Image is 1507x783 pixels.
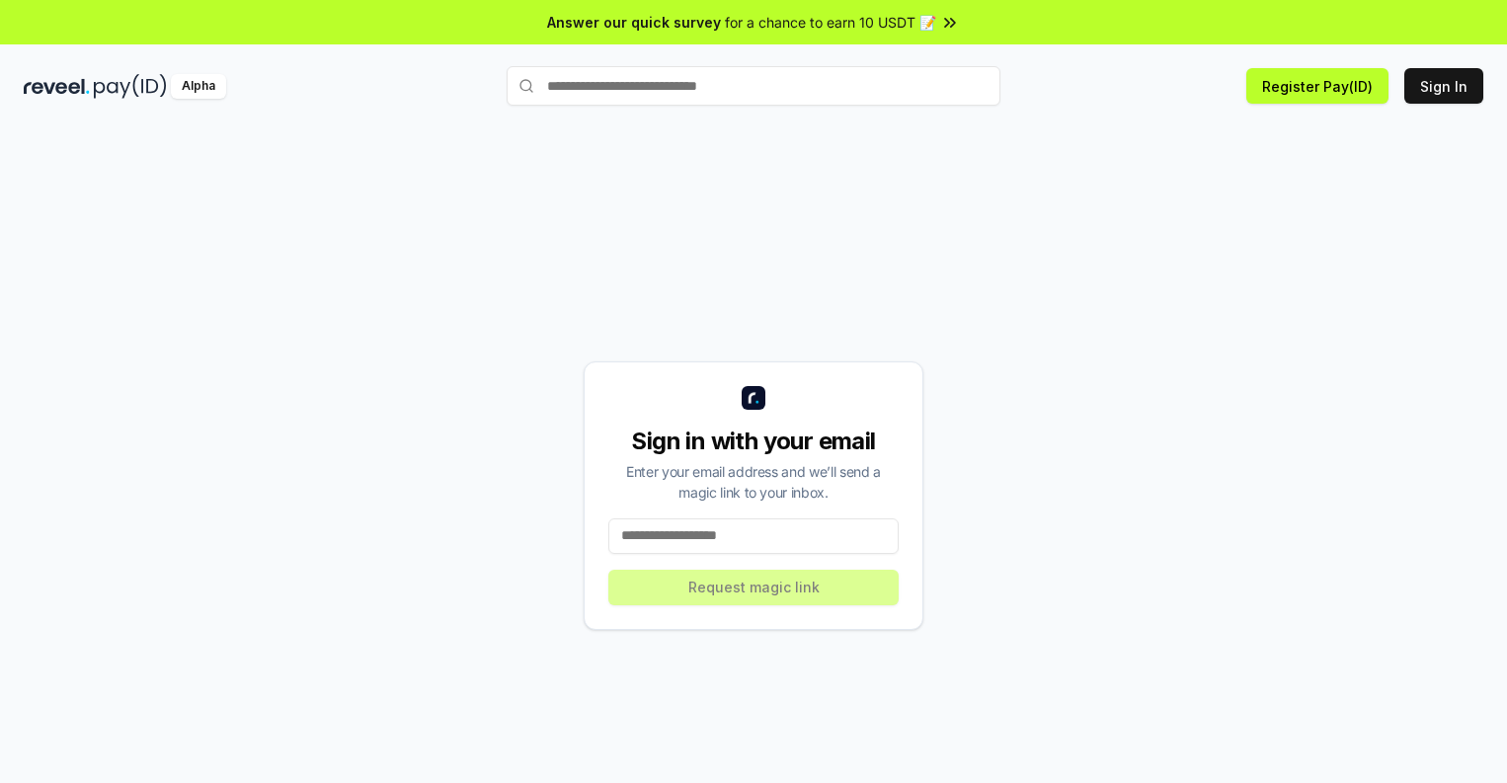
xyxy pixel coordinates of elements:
span: for a chance to earn 10 USDT 📝 [725,12,936,33]
img: reveel_dark [24,74,90,99]
img: pay_id [94,74,167,99]
div: Alpha [171,74,226,99]
img: logo_small [742,386,765,410]
button: Sign In [1404,68,1483,104]
div: Enter your email address and we’ll send a magic link to your inbox. [608,461,899,503]
button: Register Pay(ID) [1246,68,1388,104]
span: Answer our quick survey [547,12,721,33]
div: Sign in with your email [608,426,899,457]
